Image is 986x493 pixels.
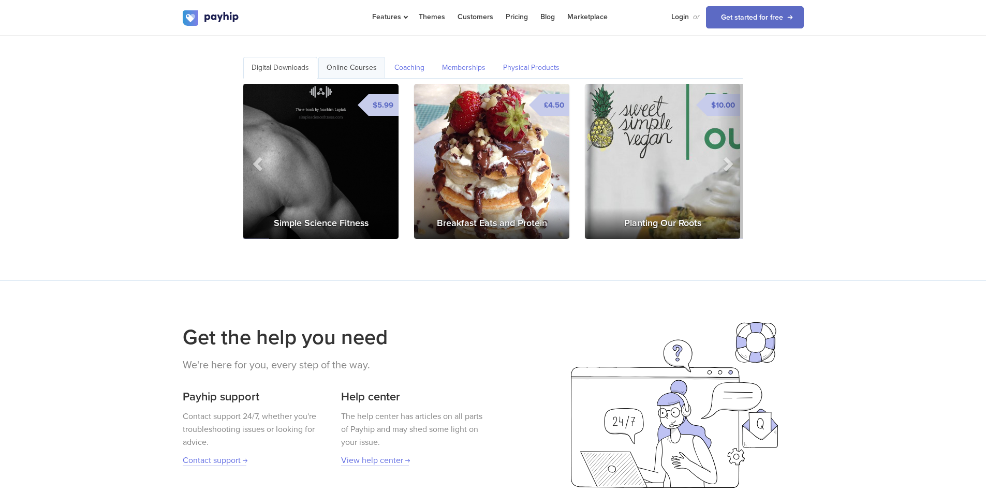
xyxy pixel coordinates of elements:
[183,389,327,406] h3: Payhip support
[414,84,569,239] a: Breakfast Eats and Protein Breakfast Eats and Protein £4.50
[369,94,399,116] span: $5.99
[183,357,485,374] p: We're here for you, every step of the way.
[341,389,485,406] h3: Help center
[243,208,399,239] h3: Simple Science Fitness
[585,84,740,239] a: Planting Our Roots Planting Our Roots $10.00
[585,84,740,239] img: Planting Our Roots
[495,57,568,79] a: Physical Products
[243,57,317,79] a: Digital Downloads
[183,455,246,466] a: Contact support
[706,6,804,28] a: Get started for free
[434,57,494,79] a: Memberships
[540,94,569,116] span: £4.50
[341,455,409,466] a: View help center
[318,57,385,78] a: Online Courses
[183,10,240,26] img: logo.svg
[386,57,433,79] a: Coaching
[414,208,569,239] h3: Breakfast Eats and Protein
[183,322,485,352] h2: Get the help you need
[243,84,399,239] img: Simple Science Fitness
[183,410,327,449] p: Contact support 24/7, whether you're troubleshooting issues or looking for advice.
[414,84,569,239] img: Breakfast Eats and Protein
[707,94,740,116] span: $10.00
[585,208,740,239] h3: Planting Our Roots
[571,322,778,488] img: customer-support.svg
[372,12,406,21] span: Features
[341,410,485,449] p: The help center has articles on all parts of Payhip and may shed some light on your issue.
[243,84,399,239] a: Simple Science Fitness Simple Science Fitness $5.99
